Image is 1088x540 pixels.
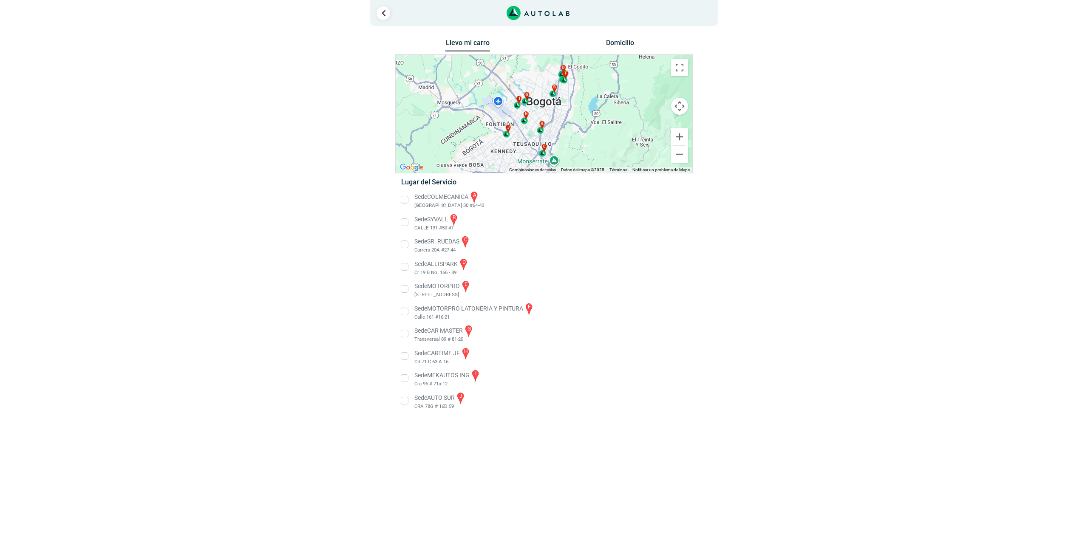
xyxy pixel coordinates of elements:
[398,162,426,173] img: Google
[562,65,565,71] span: d
[671,146,688,163] button: Reducir
[401,178,686,186] h5: Lugar del Servicio
[671,128,688,145] button: Ampliar
[632,167,690,172] a: Notificar un problema de Maps
[565,71,567,76] span: f
[507,8,570,17] a: Link al sitio de autolab
[609,167,627,172] a: Términos (se abre en una nueva pestaña)
[519,96,520,102] span: i
[561,167,604,172] span: Datos del mapa ©2025
[525,111,527,117] span: h
[507,125,510,131] span: j
[525,92,528,98] span: g
[445,39,490,52] button: Llevo mi carro
[598,39,643,51] button: Domicilio
[509,167,556,173] button: Combinaciones de teclas
[541,121,543,127] span: a
[398,162,426,173] a: Abre esta zona en Google Maps (se abre en una nueva ventana)
[553,85,556,90] span: b
[377,6,390,20] a: Ir al paso anterior
[671,59,688,76] button: Cambiar a la vista en pantalla completa
[543,144,546,150] span: c
[671,98,688,115] button: Controles de visualización del mapa
[564,70,566,76] span: e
